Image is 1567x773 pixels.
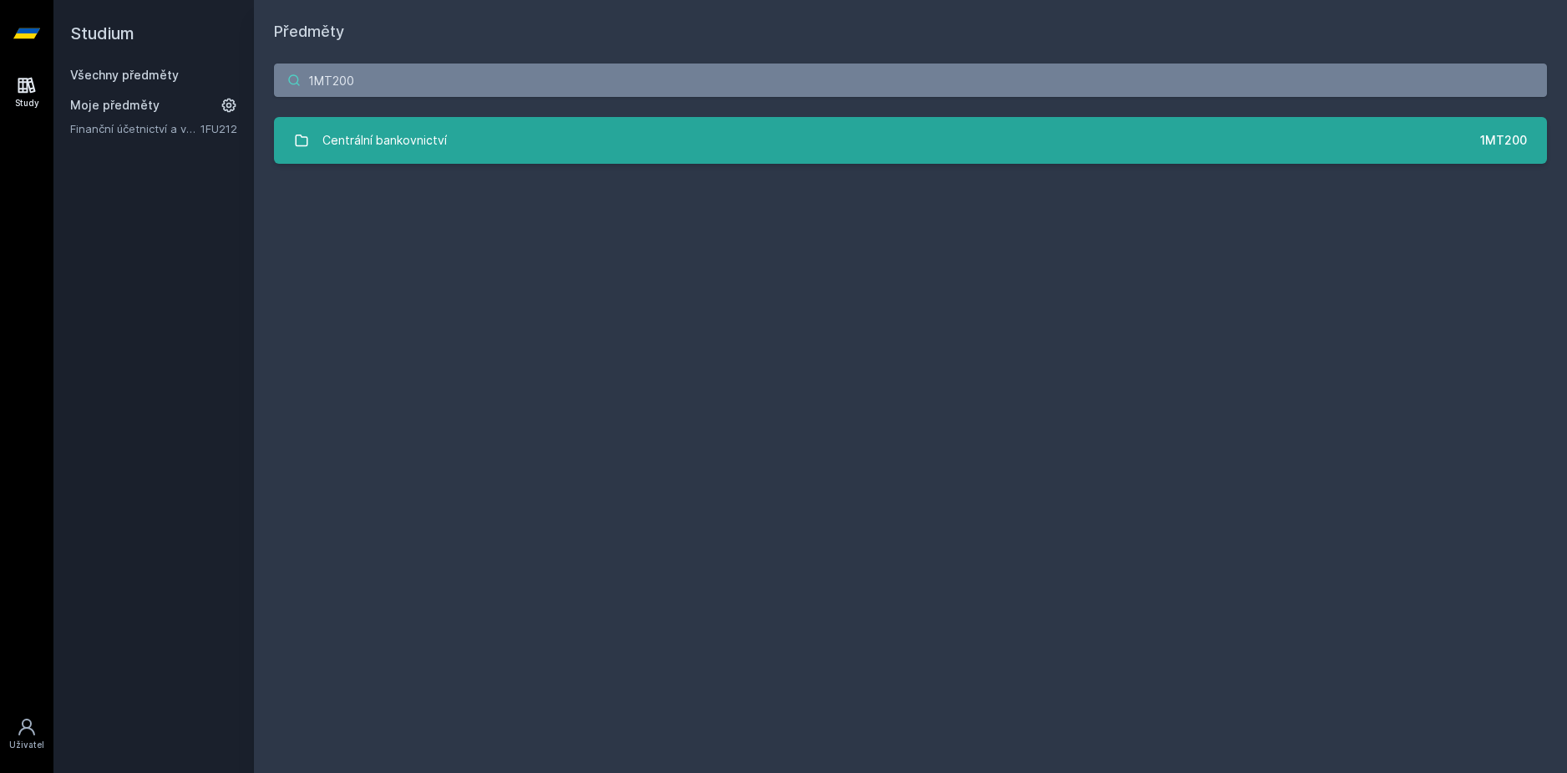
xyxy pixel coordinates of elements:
[70,120,200,137] a: Finanční účetnictví a výkaznictví podle Mezinárodních standardů účetního výkaznictví (IFRS)
[1480,132,1527,149] div: 1MT200
[200,122,237,135] a: 1FU212
[3,67,50,118] a: Study
[15,97,39,109] div: Study
[322,124,447,157] div: Centrální bankovnictví
[274,64,1547,97] input: Název nebo ident předmětu…
[70,97,160,114] span: Moje předměty
[3,709,50,760] a: Uživatel
[70,68,179,82] a: Všechny předměty
[274,117,1547,164] a: Centrální bankovnictví 1MT200
[9,739,44,751] div: Uživatel
[274,20,1547,43] h1: Předměty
